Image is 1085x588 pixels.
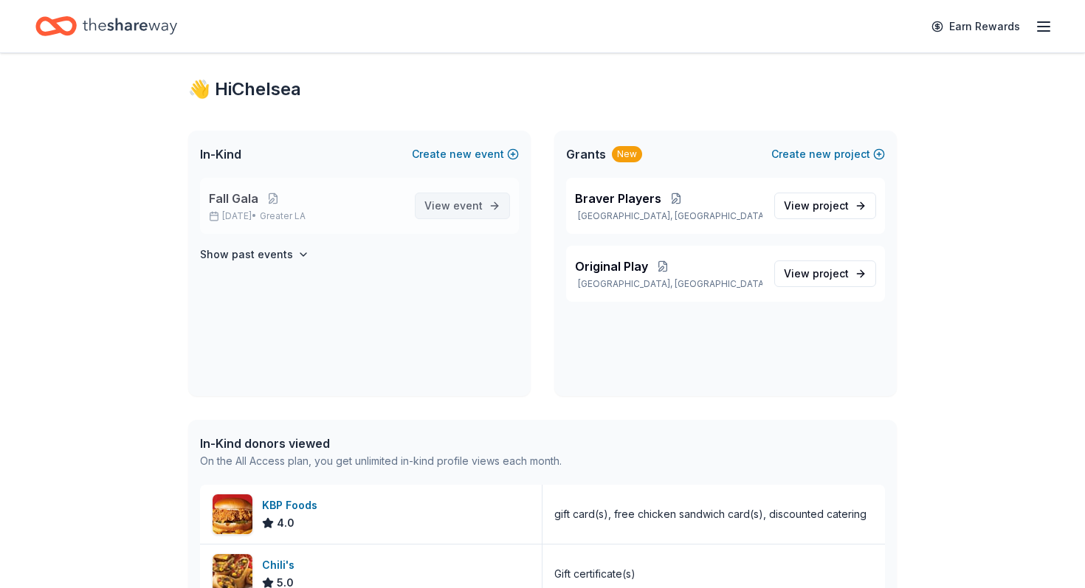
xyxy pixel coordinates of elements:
[575,210,762,222] p: [GEOGRAPHIC_DATA], [GEOGRAPHIC_DATA]
[612,146,642,162] div: New
[213,494,252,534] img: Image for KBP Foods
[554,505,867,523] div: gift card(s), free chicken sandwich card(s), discounted catering
[774,260,876,287] a: View project
[813,199,849,212] span: project
[575,278,762,290] p: [GEOGRAPHIC_DATA], [GEOGRAPHIC_DATA]
[424,197,483,215] span: View
[813,267,849,280] span: project
[784,265,849,283] span: View
[262,556,300,574] div: Chili's
[774,193,876,219] a: View project
[200,435,562,452] div: In-Kind donors viewed
[566,145,606,163] span: Grants
[200,145,241,163] span: In-Kind
[200,452,562,470] div: On the All Access plan, you get unlimited in-kind profile views each month.
[784,197,849,215] span: View
[771,145,885,163] button: Createnewproject
[449,145,472,163] span: new
[200,246,309,263] button: Show past events
[453,199,483,212] span: event
[923,13,1029,40] a: Earn Rewards
[188,77,897,101] div: 👋 Hi Chelsea
[209,210,403,222] p: [DATE] •
[415,193,510,219] a: View event
[277,514,294,532] span: 4.0
[200,246,293,263] h4: Show past events
[575,190,661,207] span: Braver Players
[35,9,177,44] a: Home
[412,145,519,163] button: Createnewevent
[260,210,306,222] span: Greater LA
[809,145,831,163] span: new
[209,190,258,207] span: Fall Gala
[554,565,635,583] div: Gift certificate(s)
[262,497,323,514] div: KBP Foods
[575,257,648,275] span: Original Play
